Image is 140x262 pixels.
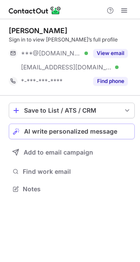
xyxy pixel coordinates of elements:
span: [EMAIL_ADDRESS][DOMAIN_NAME] [21,63,112,71]
img: ContactOut v5.3.10 [9,5,61,16]
button: Notes [9,183,135,195]
button: Add to email campaign [9,145,135,160]
span: ***@[DOMAIN_NAME] [21,49,81,57]
div: Save to List / ATS / CRM [24,107,119,114]
button: AI write personalized message [9,124,135,139]
div: Sign in to view [PERSON_NAME]’s full profile [9,36,135,44]
button: Find work email [9,165,135,178]
span: Find work email [23,168,131,176]
button: Reveal Button [93,77,128,86]
span: AI write personalized message [24,128,117,135]
span: Add to email campaign [24,149,93,156]
div: [PERSON_NAME] [9,26,67,35]
button: save-profile-one-click [9,103,135,118]
span: Notes [23,185,131,193]
button: Reveal Button [93,49,128,58]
